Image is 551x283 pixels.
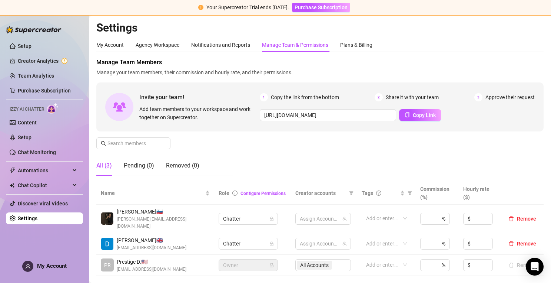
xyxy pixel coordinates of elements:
span: team [342,217,347,221]
button: Remove [506,239,539,248]
button: Remove [506,214,539,223]
div: Pending (0) [124,161,154,170]
img: Daniel jones [101,238,113,250]
span: Chatter [223,238,273,249]
span: 2 [375,93,383,101]
input: Search members [107,139,160,147]
div: Open Intercom Messenger [526,258,544,276]
span: filter [348,188,355,199]
span: team [342,241,347,246]
span: exclamation-circle [198,5,203,10]
span: My Account [37,263,67,269]
span: Copy the link from the bottom [271,93,339,101]
a: Creator Analytics exclamation-circle [18,55,77,67]
span: copy [405,112,410,117]
span: thunderbolt [10,167,16,173]
button: Remove [506,261,539,270]
span: Owner [223,260,273,271]
th: Hourly rate ($) [459,182,501,205]
span: lock [269,263,274,267]
span: filter [349,191,353,195]
span: delete [509,216,514,221]
a: Content [18,120,37,126]
span: Chat Copilot [18,179,70,191]
span: Name [101,189,204,197]
div: Removed (0) [166,161,199,170]
button: Purchase Subscription [292,3,350,12]
span: [PERSON_NAME] 🇬🇧 [117,236,186,244]
span: Your Supercreator Trial ends [DATE]. [206,4,289,10]
span: Role [219,190,229,196]
div: Manage Team & Permissions [262,41,328,49]
span: [EMAIL_ADDRESS][DOMAIN_NAME] [117,244,186,251]
button: Copy Link [399,109,441,121]
span: [PERSON_NAME][EMAIL_ADDRESS][DOMAIN_NAME] [117,216,210,230]
img: Chat Copilot [10,183,14,188]
span: lock [269,241,274,246]
span: 3 [474,93,482,101]
a: Purchase Subscription [292,4,350,10]
span: Manage Team Members [96,58,544,67]
a: Discover Viral Videos [18,201,68,206]
th: Name [96,182,214,205]
span: Remove [517,241,536,247]
span: Creator accounts [295,189,346,197]
span: Add team members to your workspace and work together on Supercreator. [139,105,257,121]
span: Approve their request [485,93,535,101]
span: user [25,264,31,269]
span: Izzy AI Chatter [10,106,44,113]
span: lock [269,217,274,221]
h2: Settings [96,21,544,35]
div: Notifications and Reports [191,41,250,49]
th: Commission (%) [416,182,458,205]
span: [EMAIL_ADDRESS][DOMAIN_NAME] [117,266,186,273]
div: Plans & Billing [340,41,372,49]
span: Tags [362,189,373,197]
a: Setup [18,43,31,49]
div: My Account [96,41,124,49]
img: logo-BBDzfeDw.svg [6,26,62,33]
a: Settings [18,215,37,221]
span: [PERSON_NAME] 🇸🇮 [117,208,210,216]
img: AI Chatter [47,103,59,114]
span: Manage your team members, their commission and hourly rate, and their permissions. [96,68,544,77]
span: filter [408,191,412,195]
span: Remove [517,216,536,222]
span: question-circle [376,191,381,196]
span: Purchase Subscription [295,4,348,10]
span: Share it with your team [386,93,439,101]
span: info-circle [232,191,238,196]
a: Purchase Subscription [18,88,71,94]
div: All (3) [96,161,112,170]
span: delete [509,241,514,246]
span: filter [406,188,414,199]
div: Agency Workspace [136,41,179,49]
span: PR [104,261,111,269]
a: Team Analytics [18,73,54,79]
span: Automations [18,165,70,176]
span: Invite your team! [139,92,260,102]
a: Chat Monitoring [18,149,56,155]
span: Prestige D. 🇺🇸 [117,258,186,266]
a: Setup [18,134,31,140]
span: Copy Link [413,112,436,118]
a: Configure Permissions [240,191,286,196]
span: search [101,141,106,146]
span: Chatter [223,213,273,224]
img: Aleksander Ovčar [101,212,113,225]
span: 1 [260,93,268,101]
